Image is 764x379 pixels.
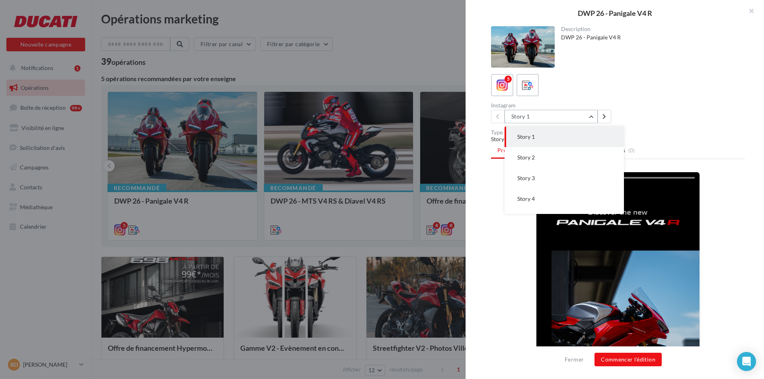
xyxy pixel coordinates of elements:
button: Story 1 [505,110,598,123]
div: 5 [505,76,512,83]
div: Description [561,26,739,32]
button: Story 1 [505,126,624,147]
div: Type [491,130,745,135]
span: (0) [628,147,635,154]
span: Story 4 [517,195,535,202]
span: Story 2 [517,154,535,161]
button: Story 4 [505,189,624,209]
div: Story [491,135,745,143]
button: Story 2 [505,147,624,168]
button: Commencer l'édition [594,353,662,366]
div: DWP 26 - Panigale V4 R [478,10,751,17]
button: Fermer [561,355,587,364]
div: Open Intercom Messenger [737,352,756,371]
span: Story 3 [517,175,535,181]
div: DWP 26 - Panigale V4 R [561,33,739,41]
button: Story 3 [505,168,624,189]
span: Story 1 [517,133,535,140]
div: Instagram [491,103,615,108]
